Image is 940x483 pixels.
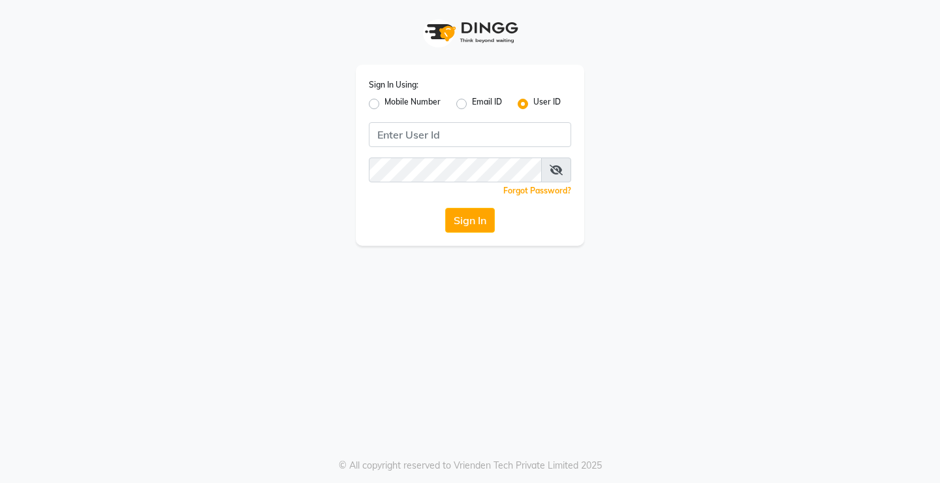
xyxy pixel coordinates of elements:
[503,186,571,195] a: Forgot Password?
[445,208,495,233] button: Sign In
[472,96,502,112] label: Email ID
[369,79,418,91] label: Sign In Using:
[369,122,571,147] input: Username
[533,96,561,112] label: User ID
[418,13,522,52] img: logo1.svg
[369,158,542,182] input: Username
[384,96,441,112] label: Mobile Number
